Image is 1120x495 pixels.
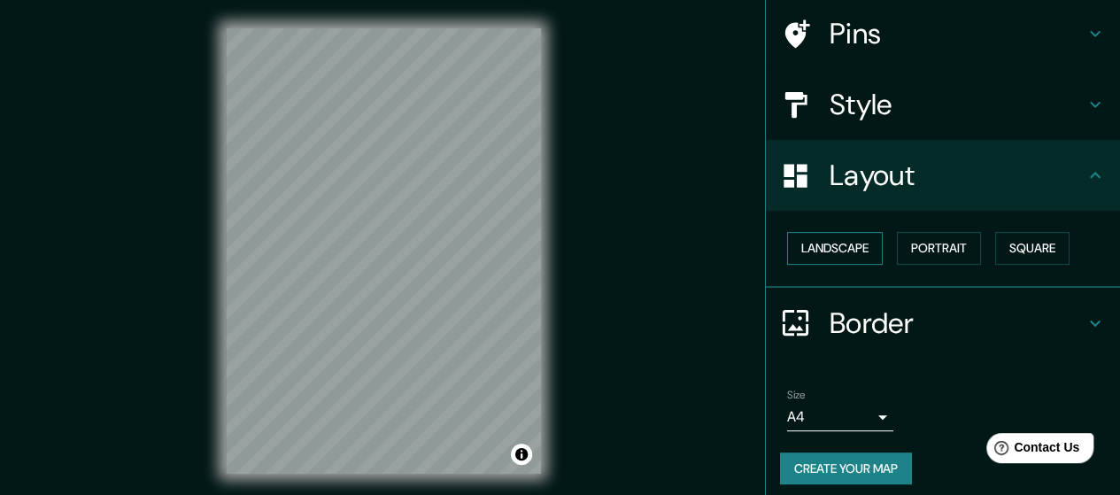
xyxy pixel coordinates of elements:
[787,232,883,265] button: Landscape
[780,452,912,485] button: Create your map
[766,140,1120,211] div: Layout
[511,444,532,465] button: Toggle attribution
[226,28,541,474] canvas: Map
[830,87,1085,122] h4: Style
[897,232,981,265] button: Portrait
[766,69,1120,140] div: Style
[787,403,893,431] div: A4
[830,16,1085,51] h4: Pins
[766,288,1120,359] div: Border
[830,306,1085,341] h4: Border
[995,232,1070,265] button: Square
[830,158,1085,193] h4: Layout
[962,426,1101,476] iframe: Help widget launcher
[787,387,806,402] label: Size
